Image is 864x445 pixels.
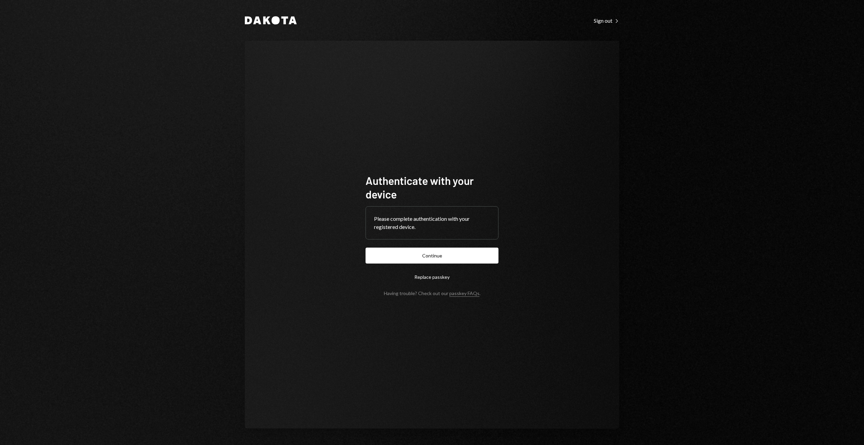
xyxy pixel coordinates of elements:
button: Continue [366,248,498,264]
h1: Authenticate with your device [366,174,498,201]
div: Having trouble? Check out our . [384,290,480,296]
div: Please complete authentication with your registered device. [374,215,490,231]
a: passkey FAQs [449,290,479,297]
a: Sign out [594,17,619,24]
button: Replace passkey [366,269,498,285]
